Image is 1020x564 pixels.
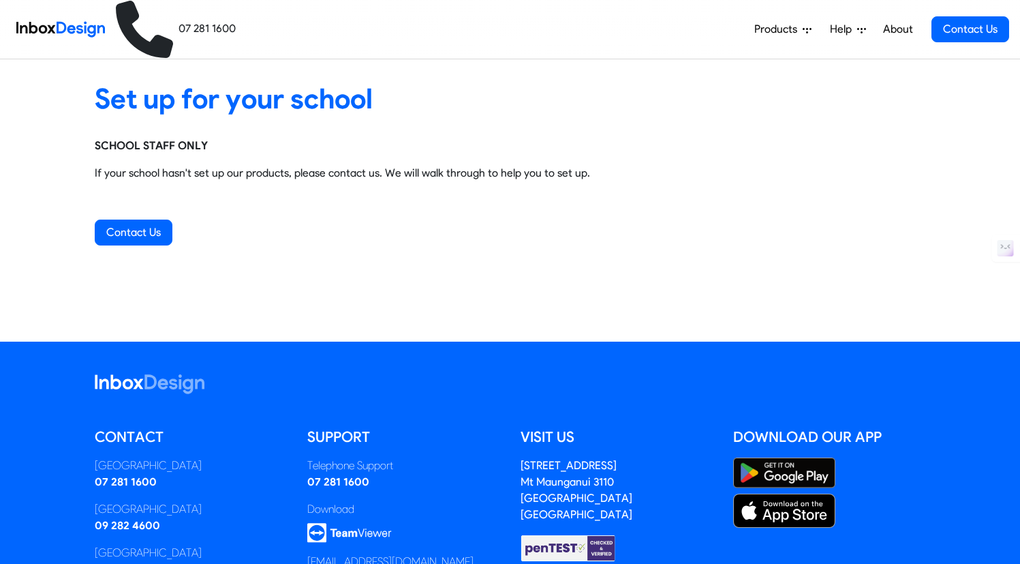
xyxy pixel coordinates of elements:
[307,475,369,488] a: 07 281 1600
[824,16,871,43] a: Help
[95,139,208,152] strong: SCHOOL STAFF ONLY
[521,427,713,447] h5: Visit us
[521,459,632,521] address: [STREET_ADDRESS] Mt Maunganui 3110 [GEOGRAPHIC_DATA] [GEOGRAPHIC_DATA]
[521,541,616,554] a: Checked & Verified by penTEST
[95,165,926,181] p: If your school hasn't set up our products, please contact us. We will walk through to help you to...
[307,523,392,543] img: logo_teamviewer.svg
[307,501,500,518] div: Download
[116,1,179,58] a: 07 281 1600
[307,427,500,447] h5: Support
[95,81,926,116] heading: Set up for your school
[754,21,803,38] span: Products
[879,16,916,43] a: About
[733,427,926,447] h5: Download our App
[95,220,172,246] a: Contact Us
[830,21,857,38] span: Help
[95,427,288,447] h5: Contact
[95,501,288,518] div: [GEOGRAPHIC_DATA]
[95,475,157,488] a: 07 281 1600
[95,545,288,561] div: [GEOGRAPHIC_DATA]
[307,458,500,474] div: Telephone Support
[521,459,632,521] a: [STREET_ADDRESS]Mt Maunganui 3110[GEOGRAPHIC_DATA][GEOGRAPHIC_DATA]
[95,519,160,532] a: 09 282 4600
[749,16,817,43] a: Products
[95,374,204,394] img: logo_inboxdesign_white.svg
[521,534,616,563] img: Checked & Verified by penTEST
[733,458,835,488] img: Google Play Store
[733,494,835,528] img: Apple App Store
[95,458,288,474] div: [GEOGRAPHIC_DATA]
[931,16,1009,42] a: Contact Us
